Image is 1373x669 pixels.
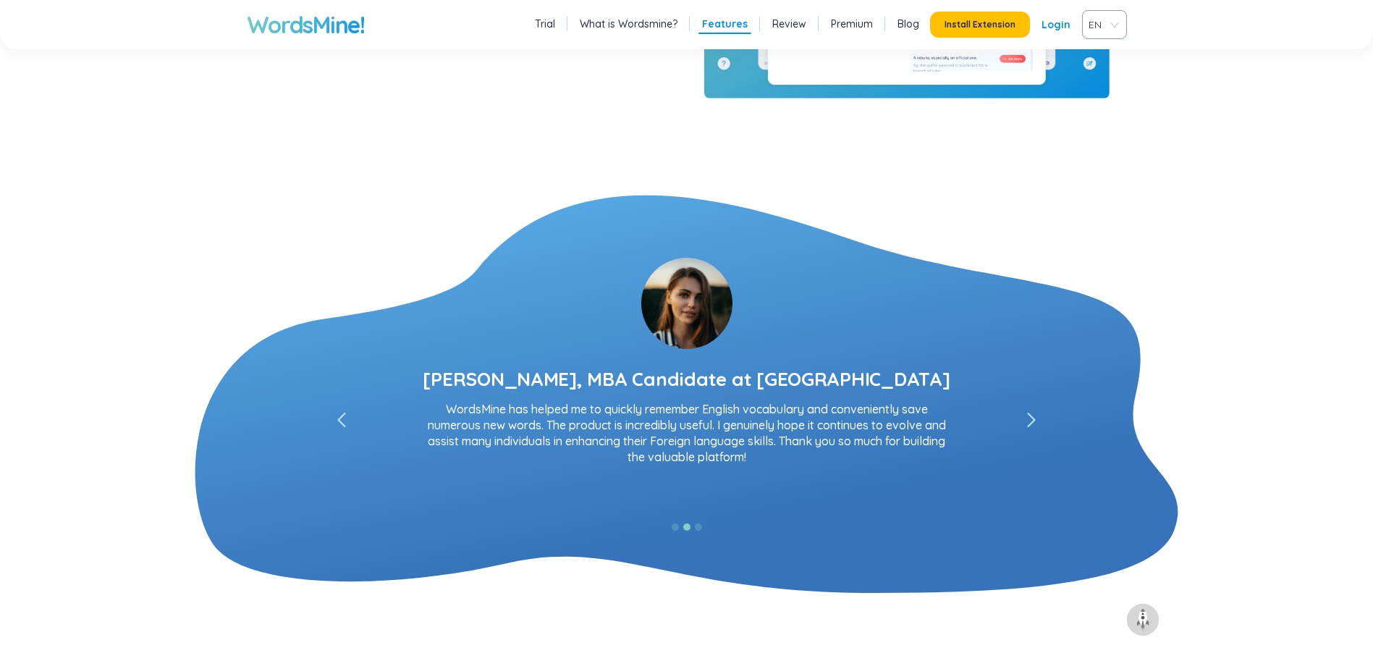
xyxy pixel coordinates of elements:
img: to top [1131,608,1154,631]
a: Review [772,17,806,31]
a: What is Wordsmine? [580,17,677,31]
button: 3 [695,523,702,531]
span: VIE [1089,14,1115,35]
span: Install Extension [945,19,1015,30]
a: Trial [535,17,555,31]
a: WordsMine! [247,10,365,39]
span: left [1027,413,1036,429]
a: Blog [897,17,919,31]
button: Install Extension [930,12,1030,38]
button: 2 [683,523,690,531]
a: Login [1042,12,1070,38]
button: 1 [672,523,679,531]
a: Premium [831,17,873,31]
a: Features [702,17,748,31]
